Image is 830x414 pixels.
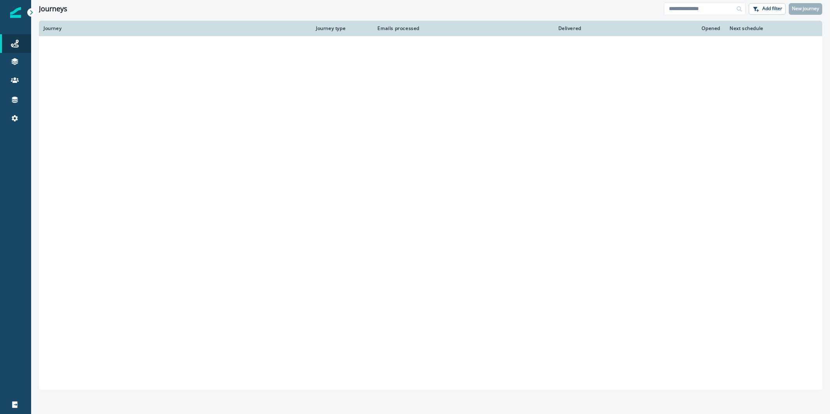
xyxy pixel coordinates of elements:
div: Delivered [429,25,581,32]
div: Opened [591,25,720,32]
p: New journey [792,6,819,11]
p: Add filter [762,6,782,11]
div: Next schedule [730,25,798,32]
button: New journey [789,3,822,15]
div: Emails processed [374,25,419,32]
button: Add filter [749,3,786,15]
div: Journey [44,25,307,32]
img: Inflection [10,7,21,18]
div: Journey type [316,25,365,32]
h1: Journeys [39,5,67,13]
